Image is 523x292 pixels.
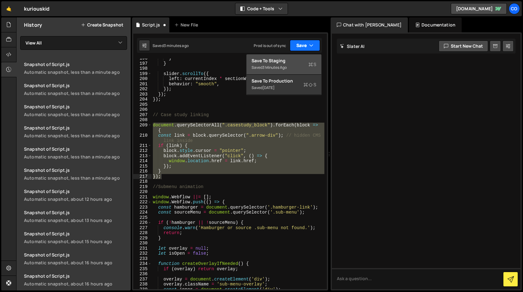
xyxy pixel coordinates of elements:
[24,273,127,279] div: Snapshot of Script.js
[24,167,127,173] div: Snapshot of Script.js
[1,1,16,16] a: 🤙
[153,43,189,48] div: Saved
[174,22,200,28] div: New File
[133,92,152,97] div: 203
[142,22,160,28] div: Script.js
[133,195,152,200] div: 221
[133,76,152,82] div: 200
[24,125,127,131] div: Snapshot of Script.js
[20,185,131,206] a: Snapshot of Script.js Automatic snapshot, about 12 hours ago
[331,17,408,32] div: Chat with [PERSON_NAME]
[20,142,131,163] a: Snapshot of Script.jsAutomatic snapshot, less than a minute ago
[133,215,152,220] div: 225
[24,82,127,88] div: Snapshot of Script.js
[24,111,127,117] div: Automatic snapshot, less than a minute ago
[24,154,127,160] div: Automatic snapshot, less than a minute ago
[262,85,275,90] div: [DATE]
[133,82,152,87] div: 201
[24,260,127,266] div: Automatic snapshot, about 16 hours ago
[133,66,152,71] div: 198
[133,179,152,184] div: 218
[20,163,131,185] a: Snapshot of Script.jsAutomatic snapshot, less than a minute ago
[24,238,127,244] div: Automatic snapshot, about 15 hours ago
[133,200,152,205] div: 222
[133,230,152,236] div: 228
[20,100,131,121] a: Snapshot of Script.jsAutomatic snapshot, less than a minute ago
[133,117,152,123] div: 208
[133,256,152,261] div: 233
[24,146,127,152] div: Snapshot of Script.js
[20,206,131,227] a: Snapshot of Script.js Automatic snapshot, about 13 hours ago
[133,107,152,112] div: 206
[133,71,152,77] div: 199
[133,164,152,169] div: 215
[24,5,50,12] div: kuriouskid
[24,69,127,75] div: Automatic snapshot, less than a minute ago
[24,281,127,287] div: Automatic snapshot, about 16 hours ago
[24,231,127,237] div: Snapshot of Script.js
[164,43,189,48] div: 3 minutes ago
[24,210,127,215] div: Snapshot of Script.js
[133,123,152,133] div: 209
[304,82,316,88] span: S
[133,271,152,277] div: 236
[252,64,316,71] div: Saved
[81,22,123,27] button: Create Snapshot
[24,188,127,194] div: Snapshot of Script.js
[252,78,316,84] div: Save to Production
[133,97,152,102] div: 204
[439,40,488,52] button: Start new chat
[133,277,152,282] div: 237
[133,261,152,266] div: 234
[24,175,127,181] div: Automatic snapshot, less than a minute ago
[133,61,152,66] div: 197
[20,79,131,100] a: Snapshot of Script.jsAutomatic snapshot, less than a minute ago
[340,43,365,49] h2: Slater AI
[24,252,127,258] div: Snapshot of Script.js
[24,133,127,139] div: Automatic snapshot, less than a minute ago
[133,158,152,164] div: 214
[254,43,286,48] div: Prod is out of sync
[20,269,131,290] a: Snapshot of Script.js Automatic snapshot, about 16 hours ago
[252,84,316,92] div: Saved
[24,196,127,202] div: Automatic snapshot, about 12 hours ago
[24,21,42,28] h2: History
[20,248,131,269] a: Snapshot of Script.js Automatic snapshot, about 16 hours ago
[133,153,152,159] div: 213
[20,121,131,142] a: Snapshot of Script.jsAutomatic snapshot, less than a minute ago
[24,90,127,96] div: Automatic snapshot, less than a minute ago
[252,58,316,64] div: Save to Staging
[247,54,321,75] button: Save to StagingS Saved3 minutes ago
[20,227,131,248] a: Snapshot of Script.js Automatic snapshot, about 15 hours ago
[133,148,152,153] div: 212
[24,217,127,223] div: Automatic snapshot, about 13 hours ago
[133,282,152,287] div: 238
[24,104,127,110] div: Snapshot of Script.js
[133,205,152,210] div: 223
[133,102,152,107] div: 205
[133,133,152,143] div: 210
[133,169,152,174] div: 216
[262,65,287,70] div: 3 minutes ago
[133,251,152,256] div: 232
[133,189,152,195] div: 220
[133,241,152,246] div: 230
[133,246,152,251] div: 231
[20,58,131,79] a: Snapshot of Script.jsAutomatic snapshot, less than a minute ago
[509,3,520,14] a: Co
[133,210,152,215] div: 224
[133,220,152,225] div: 226
[133,236,152,241] div: 229
[409,17,462,32] div: Documentation
[24,61,127,67] div: Snapshot of Script.js
[247,75,321,95] button: Save to ProductionS Saved[DATE]
[133,143,152,148] div: 211
[290,40,320,51] button: Save
[235,3,288,14] button: Code + Tools
[133,266,152,272] div: 235
[133,174,152,179] div: 217
[451,3,507,14] a: [DOMAIN_NAME]
[133,225,152,231] div: 227
[133,56,152,61] div: 196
